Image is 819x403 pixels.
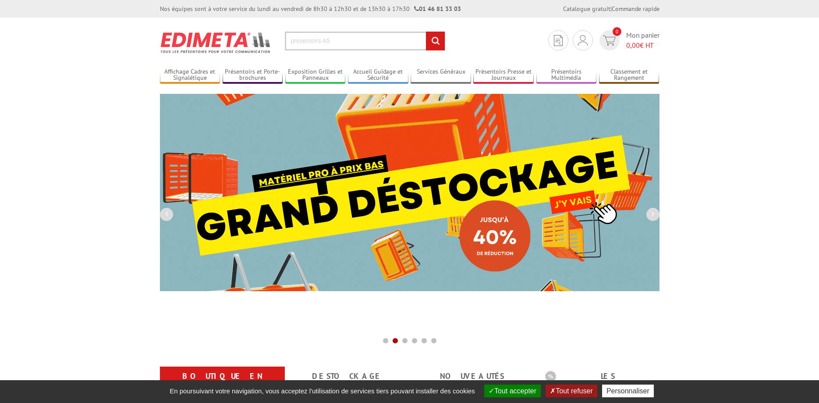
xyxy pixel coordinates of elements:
[348,68,408,82] a: Accueil Guidage et Sécurité
[223,68,283,82] a: Présentoirs et Porte-brochures
[285,32,445,50] input: Rechercher un produit ou une référence...
[612,5,659,13] a: Commande rapide
[602,385,654,397] button: Personnaliser (fenêtre modale)
[414,5,461,13] strong: 01 46 81 33 03
[170,368,274,400] a: Boutique en ligne
[484,385,541,397] button: Tout accepter
[426,32,445,50] input: rechercher
[626,40,659,50] span: € HT
[599,68,659,82] a: Classement et Rangement
[545,368,655,386] b: Les promotions
[295,368,399,384] a: Destockage
[160,26,272,59] img: Présentoir, panneau, stand - Edimeta - PLV, affichage, mobilier bureau, entreprise
[563,5,610,13] a: Catalogue gratuit
[603,36,616,46] img: devis rapide
[536,68,597,82] a: Présentoirs Multimédia
[626,41,640,50] span: 0,00
[578,35,588,46] img: devis rapide
[545,368,649,400] a: Les promotions
[613,27,621,36] span: 0
[554,35,563,46] img: devis rapide
[165,387,479,395] span: En poursuivant votre navigation, vous acceptez l'utilisation de services tiers pouvant installer ...
[626,30,659,50] span: Mon panier
[546,385,597,397] button: Tout refuser
[160,68,220,82] a: Affichage Cadres et Signalétique
[420,368,524,384] a: nouveautés
[473,68,534,82] a: Présentoirs Presse et Journaux
[411,68,471,82] a: Services Généraux
[597,30,659,50] a: devis rapide 0 Mon panier 0,00€ HT
[285,68,346,82] a: Exposition Grilles et Panneaux
[160,4,461,13] div: Nos équipes sont à votre service du lundi au vendredi de 8h30 à 12h30 et de 13h30 à 17h30
[563,4,659,13] div: |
